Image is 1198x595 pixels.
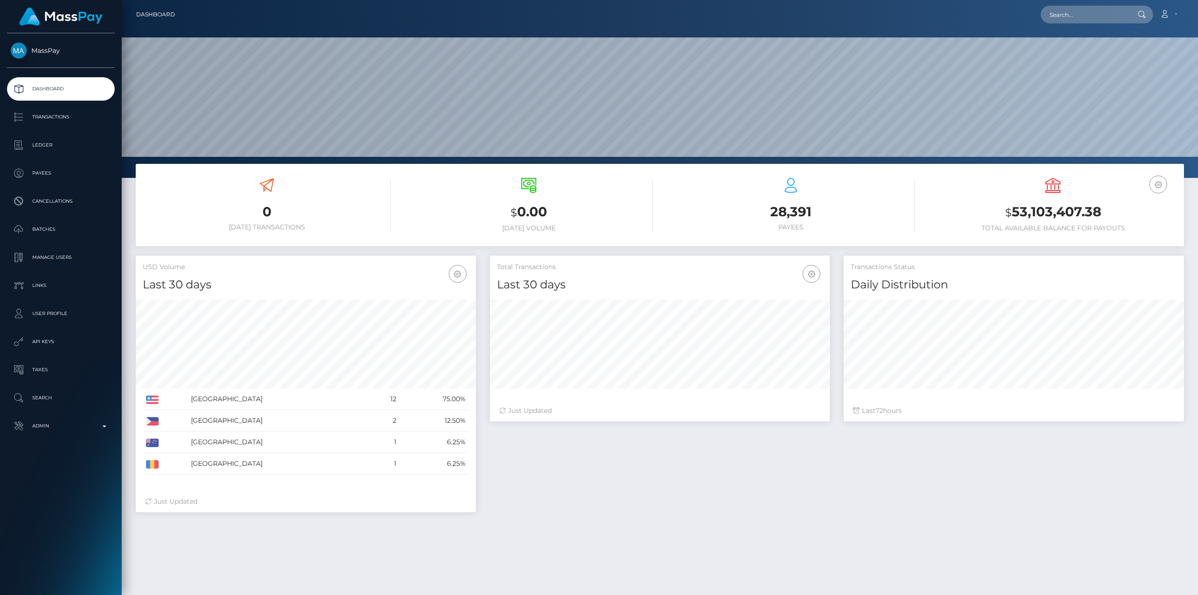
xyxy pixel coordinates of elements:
[851,277,1177,293] h4: Daily Distribution
[1041,6,1129,23] input: Search...
[7,358,115,382] a: Taxes
[7,274,115,297] a: Links
[400,410,468,432] td: 12.50%
[400,453,468,475] td: 6.25%
[876,406,883,415] span: 72
[11,82,111,96] p: Dashboard
[11,222,111,236] p: Batches
[143,263,469,272] h5: USD Volume
[11,363,111,377] p: Taxes
[11,419,111,433] p: Admin
[11,43,27,59] img: MassPay
[11,138,111,152] p: Ledger
[11,110,111,124] p: Transactions
[7,218,115,241] a: Batches
[1005,206,1012,219] small: $
[7,77,115,101] a: Dashboard
[370,432,400,453] td: 1
[11,194,111,208] p: Cancellations
[146,396,159,404] img: US.png
[497,263,823,272] h5: Total Transactions
[146,439,159,447] img: AU.png
[499,406,821,416] div: Just Updated
[7,246,115,269] a: Manage Users
[7,105,115,129] a: Transactions
[667,203,915,221] h3: 28,391
[19,7,102,26] img: MassPay Logo
[405,224,653,232] h6: [DATE] Volume
[188,453,370,475] td: [GEOGRAPHIC_DATA]
[143,277,469,293] h4: Last 30 days
[7,302,115,325] a: User Profile
[511,206,517,219] small: $
[929,203,1177,222] h3: 53,103,407.38
[136,5,175,24] a: Dashboard
[11,335,111,349] p: API Keys
[400,432,468,453] td: 6.25%
[370,410,400,432] td: 2
[7,330,115,353] a: API Keys
[7,190,115,213] a: Cancellations
[11,250,111,264] p: Manage Users
[7,162,115,185] a: Payees
[146,417,159,426] img: PH.png
[11,307,111,321] p: User Profile
[11,391,111,405] p: Search
[400,389,468,410] td: 75.00%
[851,263,1177,272] h5: Transactions Status
[146,460,159,469] img: RO.png
[370,389,400,410] td: 12
[7,414,115,438] a: Admin
[143,223,391,231] h6: [DATE] Transactions
[405,203,653,222] h3: 0.00
[853,406,1175,416] div: Last hours
[143,203,391,221] h3: 0
[7,386,115,410] a: Search
[188,389,370,410] td: [GEOGRAPHIC_DATA]
[497,277,823,293] h4: Last 30 days
[188,410,370,432] td: [GEOGRAPHIC_DATA]
[145,497,467,507] div: Just Updated
[11,166,111,180] p: Payees
[7,133,115,157] a: Ledger
[370,453,400,475] td: 1
[929,224,1177,232] h6: Total Available Balance for Payouts
[11,279,111,293] p: Links
[667,223,915,231] h6: Payees
[188,432,370,453] td: [GEOGRAPHIC_DATA]
[7,46,115,55] span: MassPay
